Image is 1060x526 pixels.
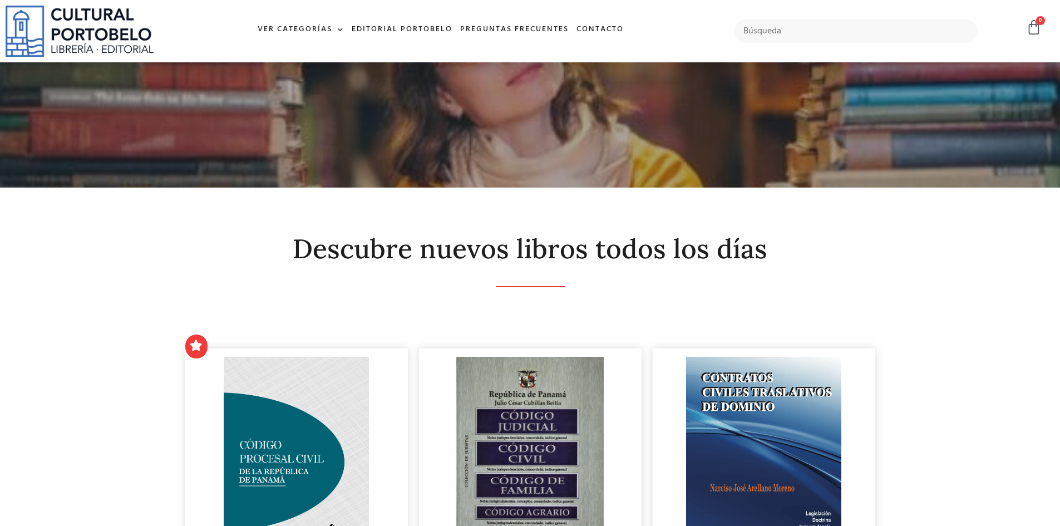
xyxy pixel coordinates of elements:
a: Contacto [573,18,628,42]
input: Búsqueda [734,19,978,43]
a: Ver Categorías [254,18,348,42]
a: 0 [1026,19,1042,36]
h2: Descubre nuevos libros todos los días [185,234,875,264]
a: Preguntas frecuentes [456,18,573,42]
a: Editorial Portobelo [348,18,456,42]
span: 0 [1036,16,1045,25]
